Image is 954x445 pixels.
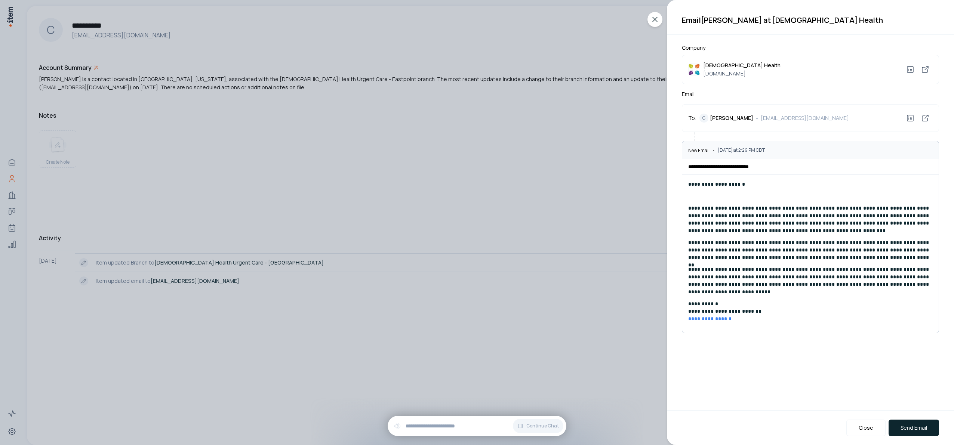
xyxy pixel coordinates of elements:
img: Baptist Health [688,64,700,75]
h6: New Email [688,147,710,154]
button: Continue Chat [513,419,563,433]
span: Continue Chat [526,423,559,429]
h3: Email [PERSON_NAME] at [DEMOGRAPHIC_DATA] Health [682,15,939,25]
p: Email [682,90,939,98]
div: Continue Chat [388,416,566,436]
p: To: [688,114,696,122]
p: Company [682,44,939,52]
p: [PERSON_NAME] [710,114,753,122]
p: [DEMOGRAPHIC_DATA] Health [703,61,781,69]
span: ・ [711,146,716,154]
div: C [699,114,708,123]
a: [DOMAIN_NAME] [703,70,746,77]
